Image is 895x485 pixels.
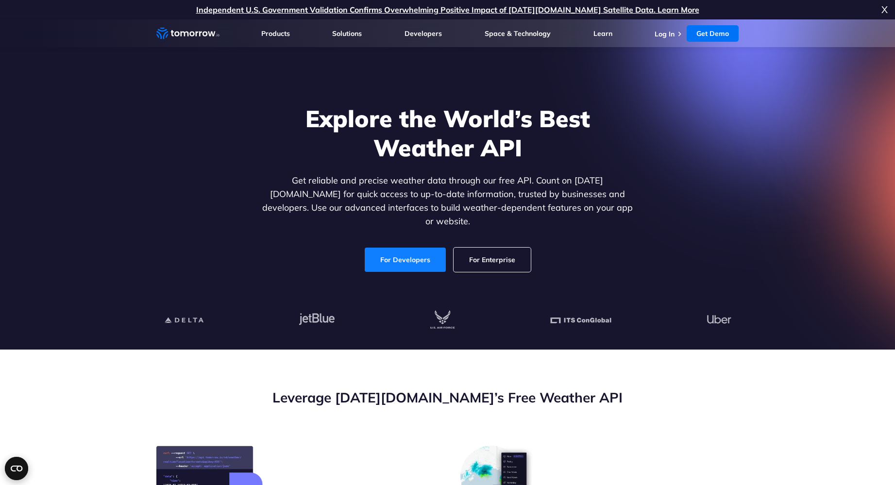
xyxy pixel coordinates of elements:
a: For Enterprise [454,248,531,272]
p: Get reliable and precise weather data through our free API. Count on [DATE][DOMAIN_NAME] for quic... [260,174,635,228]
button: Open CMP widget [5,457,28,480]
a: Home link [156,26,220,41]
a: Solutions [332,29,362,38]
h1: Explore the World’s Best Weather API [260,104,635,162]
a: For Developers [365,248,446,272]
a: Get Demo [687,25,739,42]
a: Developers [405,29,442,38]
h2: Leverage [DATE][DOMAIN_NAME]’s Free Weather API [156,388,739,407]
a: Independent U.S. Government Validation Confirms Overwhelming Positive Impact of [DATE][DOMAIN_NAM... [196,5,699,15]
a: Space & Technology [485,29,551,38]
a: Log In [655,30,675,38]
a: Learn [593,29,612,38]
a: Products [261,29,290,38]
